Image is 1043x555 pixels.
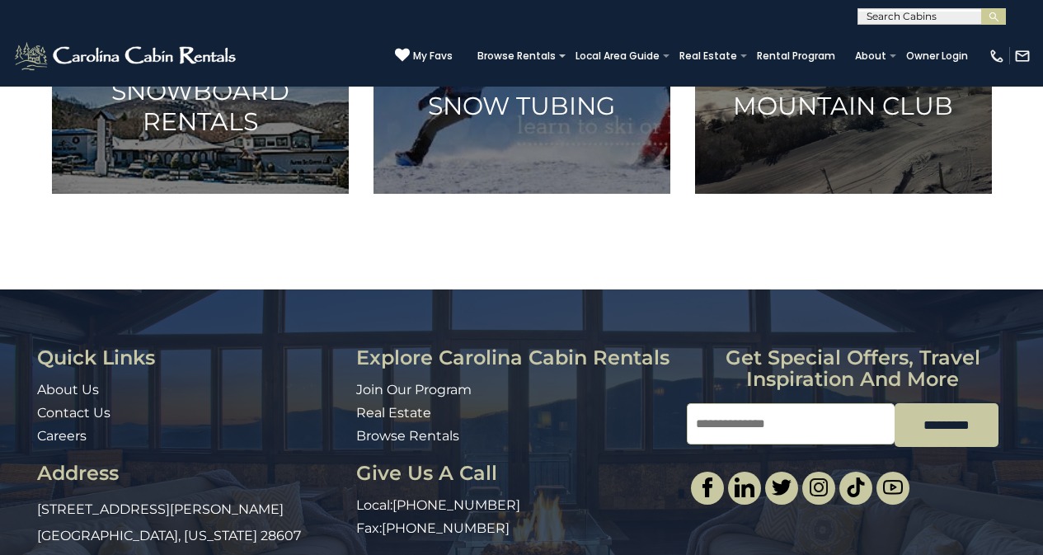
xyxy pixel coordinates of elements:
p: Fax: [356,520,675,539]
h3: Explore Carolina Cabin Rentals [356,347,675,369]
img: youtube-light.svg [883,477,903,497]
img: tiktok.svg [846,477,866,497]
a: Owner Login [898,45,976,68]
a: Browse Rentals [469,45,564,68]
a: [PHONE_NUMBER] [392,497,520,513]
a: [PHONE_NUMBER] [382,520,510,536]
a: Browse Rentals [356,428,459,444]
h3: Give Us A Call [356,463,675,484]
img: instagram-single.svg [809,477,829,497]
a: Contact Us [37,405,110,421]
h3: Quick Links [37,347,344,369]
a: Join Our Program [356,382,472,397]
span: My Favs [413,49,453,63]
h3: Ski and Snowboard Rentals [73,45,328,136]
a: Careers [37,428,87,444]
p: Local: [356,496,675,515]
p: [STREET_ADDRESS][PERSON_NAME] [GEOGRAPHIC_DATA], [US_STATE] 28607 [37,496,344,549]
img: linkedin-single.svg [735,477,754,497]
img: phone-regular-white.png [989,48,1005,64]
a: Local Area Guide [567,45,668,68]
a: About [847,45,895,68]
img: mail-regular-white.png [1014,48,1031,64]
img: twitter-single.svg [772,477,792,497]
img: White-1-2.png [12,40,241,73]
a: Real Estate [671,45,745,68]
h3: Get special offers, travel inspiration and more [687,347,1018,391]
h3: Address [37,463,344,484]
a: Rental Program [749,45,843,68]
h3: The Beech Mountain Club [716,60,971,121]
h3: Ski Resorts and Snow Tubing [394,60,650,121]
a: About Us [37,382,99,397]
a: Real Estate [356,405,431,421]
a: My Favs [395,48,453,64]
img: facebook-single.svg [698,477,717,497]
